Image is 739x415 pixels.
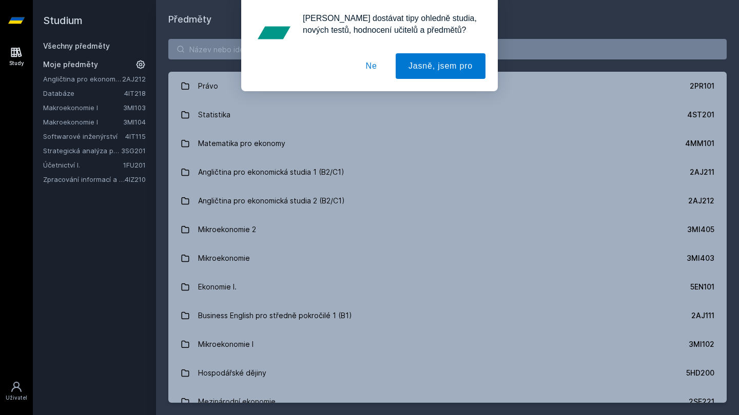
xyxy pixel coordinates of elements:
[43,146,121,156] a: Strategická analýza pro informatiky a statistiky
[168,215,727,244] a: Mikroekonomie 2 3MI405
[198,162,344,182] div: Angličtina pro ekonomická studia 1 (B2/C1)
[168,301,727,330] a: Business English pro středně pokročilé 1 (B1) 2AJ111
[198,391,276,412] div: Mezinárodní ekonomie
[685,138,714,149] div: 4MM101
[121,147,146,155] a: 3SG201
[125,175,146,183] a: 4IZ210
[168,158,727,186] a: Angličtina pro ekonomická studia 1 (B2/C1) 2AJ211
[168,359,727,387] a: Hospodářské dějiny 5HD200
[2,376,31,407] a: Uživatel
[687,253,714,263] div: 3MI403
[168,244,727,273] a: Mikroekonomie 3MI403
[686,368,714,378] div: 5HD200
[198,334,254,355] div: Mikroekonomie I
[168,100,727,129] a: Statistika 4ST201
[689,339,714,349] div: 3MI102
[43,88,124,98] a: Databáze
[168,273,727,301] a: Ekonomie I. 5EN101
[43,117,123,127] a: Makroekonomie I
[198,105,230,125] div: Statistika
[690,282,714,292] div: 5EN101
[690,167,714,177] div: 2AJ211
[125,132,146,140] a: 4IT115
[6,394,27,402] div: Uživatel
[198,248,250,268] div: Mikroekonomie
[687,110,714,120] div: 4ST201
[198,191,345,211] div: Angličtina pro ekonomická studia 2 (B2/C1)
[353,53,390,79] button: Ne
[43,131,125,141] a: Softwarové inženýrství
[688,196,714,206] div: 2AJ212
[168,186,727,215] a: Angličtina pro ekonomická studia 2 (B2/C1) 2AJ212
[43,174,125,184] a: Zpracování informací a znalostí
[691,310,714,321] div: 2AJ111
[123,161,146,169] a: 1FU201
[168,129,727,158] a: Matematika pro ekonomy 4MM101
[123,103,146,112] a: 3MI103
[168,330,727,359] a: Mikroekonomie I 3MI102
[295,12,485,36] div: [PERSON_NAME] dostávat tipy ohledně studia, nových testů, hodnocení učitelů a předmětů?
[43,102,123,113] a: Makroekonomie I
[198,133,285,154] div: Matematika pro ekonomy
[254,12,295,53] img: notification icon
[123,118,146,126] a: 3MI104
[43,160,123,170] a: Účetnictví I.
[396,53,485,79] button: Jasně, jsem pro
[198,305,352,326] div: Business English pro středně pokročilé 1 (B1)
[124,89,146,97] a: 4IT218
[198,277,237,297] div: Ekonomie I.
[689,397,714,407] div: 2SE221
[198,219,256,240] div: Mikroekonomie 2
[687,224,714,235] div: 3MI405
[198,363,266,383] div: Hospodářské dějiny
